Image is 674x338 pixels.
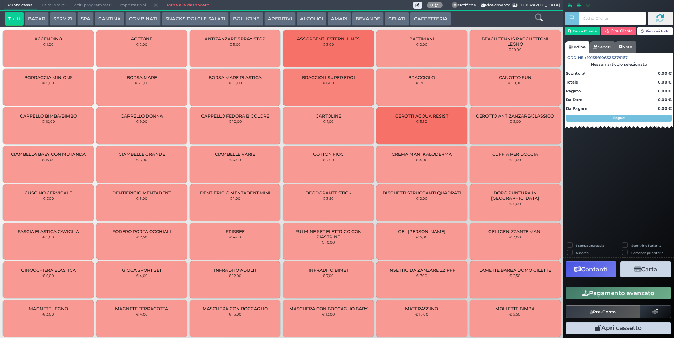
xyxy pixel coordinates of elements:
span: Ultimi ordini [37,0,70,10]
small: € 2,00 [509,158,521,162]
button: SPA [77,12,94,26]
a: Servizi [589,41,615,53]
span: 0 [452,2,458,8]
button: Pagamento avanzato [566,287,671,299]
span: CAPPELLO BIMBA/BIMBO [20,113,77,119]
button: GELATI [385,12,409,26]
strong: Totale [566,80,578,85]
button: SNACKS DOLCI E SALATI [162,12,229,26]
small: € 6,00 [136,158,147,162]
span: GEL IGENIZZANTE MANI [488,229,542,234]
span: COTTON FIOC [313,152,344,157]
small: € 1,00 [43,42,54,46]
small: € 20,00 [135,81,149,85]
button: BAZAR [25,12,49,26]
button: Contanti [566,261,616,277]
a: Note [615,41,636,53]
small: € 3,00 [136,196,147,200]
small: € 12,00 [229,273,242,278]
small: € 2,50 [509,273,521,278]
span: MASCHERA CON BOCCAGLIO BABY [289,306,368,311]
span: Ritiri programmati [70,0,115,10]
strong: 0,00 € [658,97,672,102]
small: € 5,50 [416,119,427,124]
small: € 10,00 [508,81,522,85]
span: BEACH TENNIS RACCHETTONI LEGNO [475,36,554,47]
span: CIAMBELLE GRANDE [119,152,165,157]
small: € 2,00 [416,42,428,46]
span: BORSA MARE PLASTICA [209,75,262,80]
button: Tutti [5,12,24,26]
label: Comanda prioritaria [631,251,663,255]
small: € 7,00 [43,196,54,200]
button: Rim. Cliente [601,27,636,35]
span: MOLLETTE BIMBA [495,306,535,311]
span: GIOCA SPORT SET [122,267,162,273]
a: Torna alla dashboard [162,0,213,10]
small: € 2,00 [136,42,147,46]
span: DENTIFRICIO MENTADENT [112,190,171,195]
div: Nessun articolo selezionato [565,62,673,67]
small: € 3,00 [323,42,334,46]
button: COMBINATI [125,12,161,26]
span: CARTOLINE [316,113,341,119]
small: € 10,00 [42,119,55,124]
small: € 4,00 [229,235,241,239]
span: ACETONE [131,36,152,41]
span: FRISBEE [226,229,245,234]
span: CANOTTO FUN [499,75,531,80]
span: ACCENDINO [34,36,62,41]
span: ASSORBENTI ESTERNI LINES [297,36,360,41]
button: APERITIVI [264,12,296,26]
small: € 7,00 [416,81,427,85]
strong: 0,00 € [658,80,672,85]
small: € 9,00 [136,119,147,124]
span: CIAMBELLA BABY CON MUTANDA [11,152,86,157]
small: € 5,00 [229,42,241,46]
button: AMARI [328,12,351,26]
small: € 3,00 [509,235,521,239]
small: € 15,00 [415,312,428,316]
label: Asporto [576,251,589,255]
span: BORRACCIA MINIONS [24,75,73,80]
strong: 0,00 € [658,71,672,76]
small: € 10,00 [322,240,335,244]
button: Apri cassetto [566,322,671,334]
span: GINOCCHIERA ELASTICA [21,267,76,273]
small: € 2,50 [509,312,521,316]
label: Scontrino Parlante [631,243,661,248]
span: BRACCIOLI SUPER EROI [302,75,355,80]
span: FASCIA ELASTICA CAVIGLIA [18,229,79,234]
button: SERVIZI [50,12,76,26]
button: BOLLICINE [230,12,263,26]
small: € 5,00 [42,81,54,85]
small: € 5,00 [416,235,428,239]
small: € 4,00 [136,273,148,278]
span: DISCHETTI STRUCCANTI QUADRATI [383,190,461,195]
span: INSETTICIDA ZANZARE ZZ PFF [388,267,455,273]
span: MATERASSINO [405,306,438,311]
span: INFRADITO ADULTI [214,267,256,273]
strong: Segue [613,115,625,120]
small: € 7,00 [416,273,427,278]
span: MAGNETE TERRACOTTA [115,306,168,311]
span: LAMETTE BARBA UOMO GILETTE [479,267,551,273]
span: ANTIZANZARE SPRAY STOP [205,36,265,41]
span: BATTIMANI [409,36,434,41]
a: Ordine [565,41,589,53]
strong: Da Pagare [566,106,587,111]
label: Stampa una copia [576,243,604,248]
b: 0 [430,2,433,7]
span: CUSCINO CERVICALE [25,190,72,195]
span: FULMINE SET ELETTRICO CON PIASTRINE [289,229,368,239]
small: € 6,00 [509,201,521,206]
span: DENTIFRICIO MENTADENT MINI [200,190,270,195]
strong: Sconto [566,71,580,77]
small: € 13,00 [322,312,335,316]
small: € 2,00 [509,119,521,124]
span: CIAMBELLE VARIE [215,152,255,157]
strong: 0,00 € [658,88,672,93]
span: CAPPELLO DONNA [121,113,163,119]
small: € 1,00 [230,196,240,200]
span: 101359106323279167 [587,55,628,61]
